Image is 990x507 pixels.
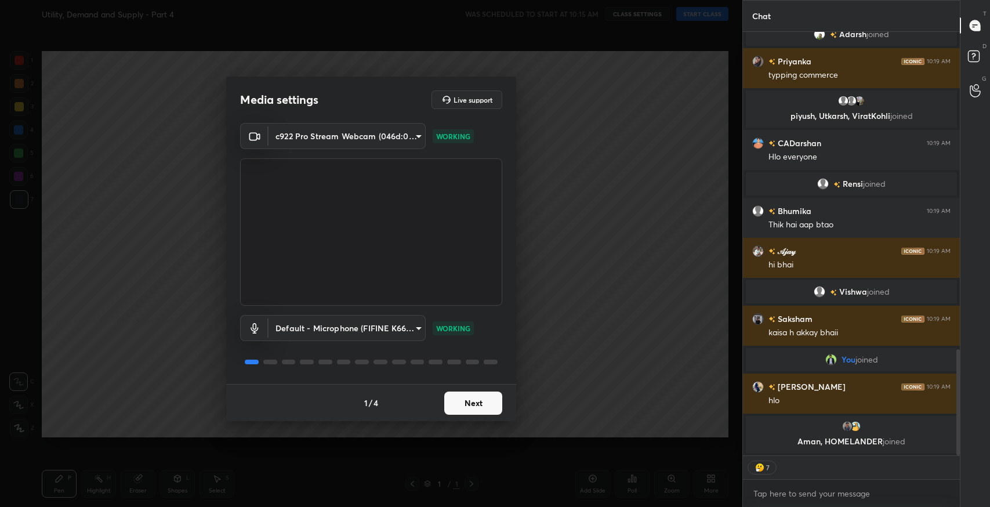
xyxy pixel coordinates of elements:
[269,123,426,149] div: c922 Pro Stream Webcam (046d:085c)
[768,219,951,231] div: Thik hai aap btao
[839,287,867,296] span: Vishwa
[855,355,878,364] span: joined
[768,395,951,407] div: hlo
[768,208,775,215] img: no-rating-badge.077c3623.svg
[454,96,492,103] h5: Live support
[775,381,846,393] h6: [PERSON_NAME]
[982,74,987,83] p: G
[890,110,913,121] span: joined
[775,313,813,325] h6: Saksham
[846,95,857,107] img: default.png
[830,32,837,38] img: no-rating-badge.077c3623.svg
[768,70,951,81] div: typping commerce
[240,92,318,107] h2: Media settings
[768,327,951,339] div: kaisa h akkay bhaii
[883,436,905,447] span: joined
[843,179,863,189] span: Rensi
[927,140,951,147] div: 10:19 AM
[901,316,924,323] img: iconic-dark.1390631f.png
[768,151,951,163] div: Hlo everyone
[754,462,766,473] img: thinking_face.png
[867,287,890,296] span: joined
[269,315,426,341] div: c922 Pro Stream Webcam (046d:085c)
[768,316,775,323] img: no-rating-badge.077c3623.svg
[364,397,368,409] h4: 1
[927,316,951,323] div: 10:19 AM
[814,286,825,298] img: default.png
[983,9,987,18] p: T
[901,383,924,390] img: iconic-dark.1390631f.png
[837,95,849,107] img: default.png
[901,58,924,65] img: iconic-dark.1390631f.png
[850,421,861,432] img: 3
[842,421,853,432] img: cb62e9cc1c70445abd662e9f5abc7ad7.jpg
[927,248,951,255] div: 10:19 AM
[768,248,775,255] img: no-rating-badge.077c3623.svg
[817,178,829,190] img: default.png
[927,208,951,215] div: 10:19 AM
[743,32,960,455] div: grid
[768,259,951,271] div: hi bhai
[825,354,837,365] img: fcc3dd17a7d24364a6f5f049f7d33ac3.jpg
[369,397,372,409] h4: /
[833,182,840,188] img: no-rating-badge.077c3623.svg
[768,59,775,65] img: no-rating-badge.077c3623.svg
[768,384,775,390] img: no-rating-badge.077c3623.svg
[752,56,764,67] img: 64740f6630c743fa8c2b3f2aaac1ea3f.jpg
[766,463,770,472] div: 7
[775,55,811,67] h6: Priyanka
[982,42,987,50] p: D
[752,381,764,393] img: c1958600c455485dbfef416f7489076b.jpg
[753,437,950,446] p: Aman, HOMELANDER
[752,245,764,257] img: 4a14563bd5424d70a279bc97696e978c.jpg
[444,392,502,415] button: Next
[752,137,764,149] img: 71f6752e90e947f9b29190959b752f03.jpg
[752,205,764,217] img: default.png
[373,397,378,409] h4: 4
[775,205,811,217] h6: Bhumika
[927,383,951,390] div: 10:19 AM
[775,245,796,257] h6: 𝒜𝒿𝒶𝓎
[775,137,821,149] h6: CADarshan
[436,131,470,142] p: WORKING
[768,140,775,147] img: no-rating-badge.077c3623.svg
[927,58,951,65] div: 10:19 AM
[830,289,837,296] img: no-rating-badge.077c3623.svg
[854,95,865,107] img: c780c15fdbef4d70bc48d833c56c6c2a.jpg
[839,30,866,39] span: Adarsh
[842,355,855,364] span: You
[752,313,764,325] img: 3
[436,323,470,334] p: WORKING
[863,179,886,189] span: joined
[866,30,889,39] span: joined
[901,248,924,255] img: iconic-dark.1390631f.png
[753,111,950,121] p: piyush, Utkarsh, ViratKohli
[814,28,825,40] img: 1d0ef0ec5e994028bcd2747aa0c58dab.jpg
[743,1,780,31] p: Chat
